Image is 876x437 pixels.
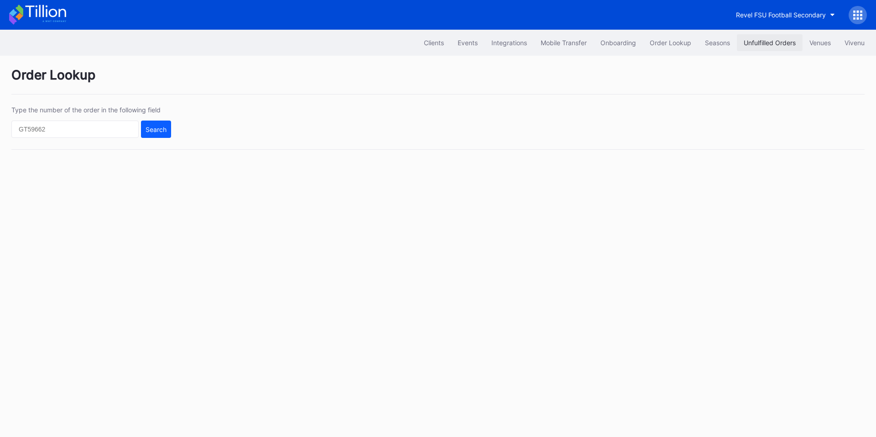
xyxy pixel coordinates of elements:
[736,11,826,19] div: Revel FSU Football Secondary
[146,126,167,133] div: Search
[838,34,871,51] button: Vivenu
[141,121,171,138] button: Search
[534,34,594,51] button: Mobile Transfer
[698,34,737,51] button: Seasons
[424,39,444,47] div: Clients
[451,34,485,51] button: Events
[809,39,831,47] div: Venues
[600,39,636,47] div: Onboarding
[541,39,587,47] div: Mobile Transfer
[729,6,842,23] button: Revel FSU Football Secondary
[485,34,534,51] button: Integrations
[737,34,803,51] button: Unfulfilled Orders
[11,121,139,138] input: GT59662
[744,39,796,47] div: Unfulfilled Orders
[594,34,643,51] button: Onboarding
[491,39,527,47] div: Integrations
[803,34,838,51] button: Venues
[705,39,730,47] div: Seasons
[417,34,451,51] button: Clients
[11,106,171,114] div: Type the number of the order in the following field
[845,39,865,47] div: Vivenu
[650,39,691,47] div: Order Lookup
[643,34,698,51] button: Order Lookup
[458,39,478,47] div: Events
[11,67,865,95] div: Order Lookup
